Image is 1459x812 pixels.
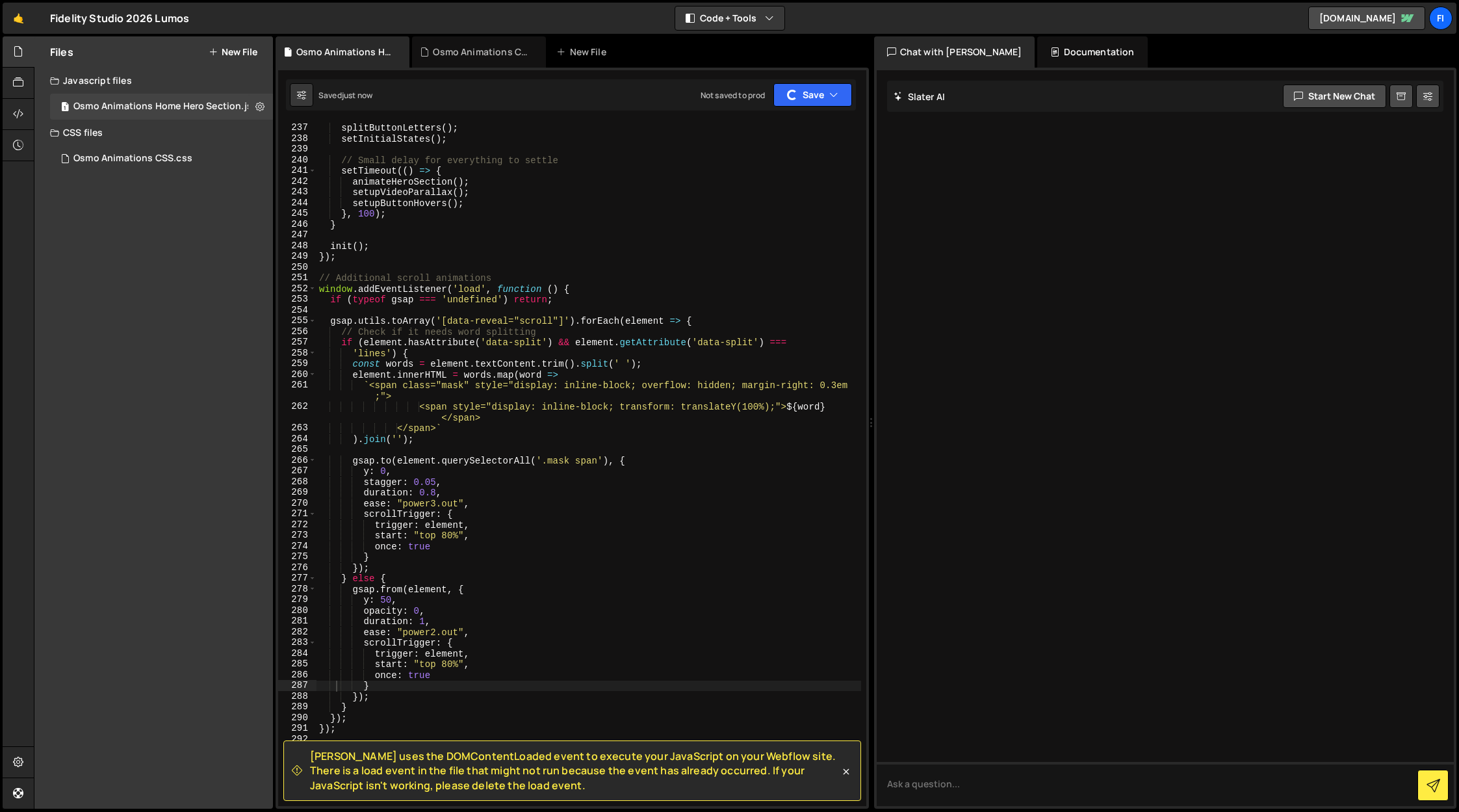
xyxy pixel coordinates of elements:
div: 283 [278,637,316,648]
button: Save [773,83,852,107]
a: [DOMAIN_NAME] [1308,7,1425,30]
div: 262 [278,401,316,423]
div: 279 [278,594,316,605]
div: 250 [278,262,316,273]
div: Chat with [PERSON_NAME] [874,36,1035,68]
div: 269 [278,487,316,498]
a: 🤙 [3,3,34,34]
div: 266 [278,455,316,466]
div: 261 [278,380,316,401]
div: 263 [278,423,316,434]
button: New File [209,47,257,57]
div: 276 [278,562,316,573]
div: 292 [278,734,316,745]
div: New File [556,46,611,59]
div: 290 [278,713,316,724]
div: 256 [278,326,316,337]
div: 252 [278,283,316,295]
div: 237 [278,122,316,133]
div: 16516/44853.css [50,146,273,172]
div: 248 [278,241,316,252]
div: 244 [278,198,316,209]
div: v 4.0.25 [36,21,64,31]
div: 286 [278,670,316,681]
div: 280 [278,605,316,616]
button: Start new chat [1283,85,1386,108]
div: 288 [278,691,316,702]
span: 1 [61,103,69,113]
div: 272 [278,519,316,530]
div: 274 [278,541,316,552]
h2: Files [50,45,73,59]
div: Domain: [PERSON_NAME][DOMAIN_NAME] [34,34,215,44]
div: 278 [278,584,316,595]
div: 253 [278,294,316,305]
div: 246 [278,219,316,230]
div: 251 [278,272,316,283]
div: 287 [278,680,316,691]
div: 255 [278,315,316,326]
div: 247 [278,229,316,241]
img: tab_domain_overview_orange.svg [53,75,63,86]
div: Javascript files [34,68,273,94]
div: Osmo Animations CSS.css [433,46,530,59]
div: 258 [278,348,316,359]
div: 268 [278,477,316,488]
div: Documentation [1037,36,1147,68]
div: 254 [278,305,316,316]
div: just now [342,90,372,101]
div: 260 [278,369,316,380]
div: 242 [278,176,316,187]
div: 277 [278,573,316,584]
div: 239 [278,144,316,155]
div: 243 [278,187,316,198]
div: 284 [278,648,316,659]
div: CSS files [34,120,273,146]
div: Fidelity Studio 2026 Lumos [50,10,189,26]
div: 259 [278,358,316,369]
a: Fi [1429,7,1453,30]
div: 265 [278,444,316,455]
img: website_grey.svg [21,34,31,44]
button: Code + Tools [675,7,784,30]
div: 267 [278,465,316,477]
div: Not saved to prod [701,90,766,101]
div: 245 [278,208,316,219]
div: Osmo Animations CSS.css [73,153,192,164]
div: 273 [278,530,316,541]
div: 249 [278,251,316,262]
div: 285 [278,659,316,670]
img: logo_orange.svg [21,21,31,31]
div: 289 [278,701,316,713]
div: 264 [278,434,316,445]
img: tab_keywords_by_traffic_grey.svg [127,75,137,86]
div: Keywords nach Traffic [141,77,224,85]
div: 282 [278,627,316,638]
div: 271 [278,508,316,519]
span: [PERSON_NAME] uses the DOMContentLoaded event to execute your JavaScript on your Webflow site. Th... [310,749,840,792]
h2: Slater AI [894,90,946,103]
div: 281 [278,616,316,627]
div: 238 [278,133,316,144]
div: Domain [67,77,96,85]
div: 257 [278,337,316,348]
div: 16516/44854.js [50,94,277,120]
div: 291 [278,723,316,734]
div: 270 [278,498,316,509]
div: Osmo Animations Home Hero Section.js [296,46,394,59]
div: 275 [278,551,316,562]
div: 241 [278,165,316,176]
div: 240 [278,155,316,166]
div: Osmo Animations Home Hero Section.js [73,101,252,112]
div: Saved [318,90,372,101]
